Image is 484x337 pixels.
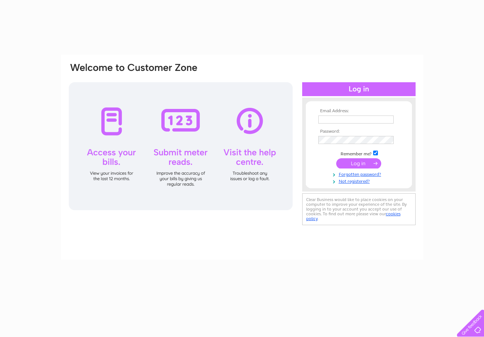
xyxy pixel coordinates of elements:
[302,193,416,225] div: Clear Business would like to place cookies on your computer to improve your experience of the sit...
[336,158,381,168] input: Submit
[316,109,401,114] th: Email Address:
[318,170,401,177] a: Forgotten password?
[316,129,401,134] th: Password:
[306,211,401,221] a: cookies policy
[318,177,401,184] a: Not registered?
[316,149,401,157] td: Remember me?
